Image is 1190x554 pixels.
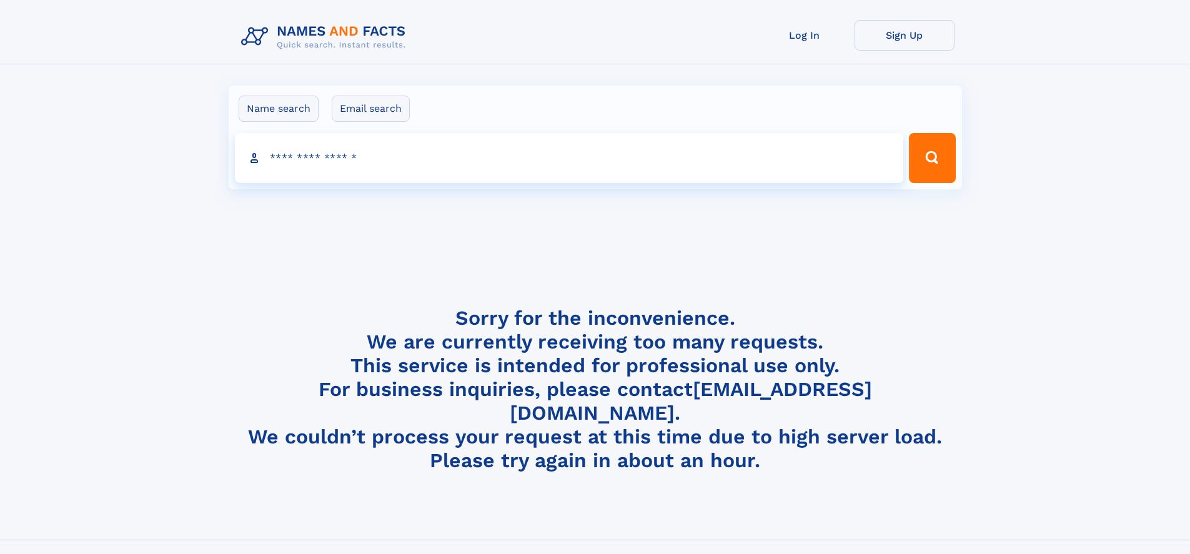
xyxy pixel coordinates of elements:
[755,20,855,51] a: Log In
[332,96,410,122] label: Email search
[235,133,904,183] input: search input
[236,306,954,473] h4: Sorry for the inconvenience. We are currently receiving too many requests. This service is intend...
[855,20,954,51] a: Sign Up
[909,133,955,183] button: Search Button
[239,96,319,122] label: Name search
[510,377,872,425] a: [EMAIL_ADDRESS][DOMAIN_NAME]
[236,20,416,54] img: Logo Names and Facts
